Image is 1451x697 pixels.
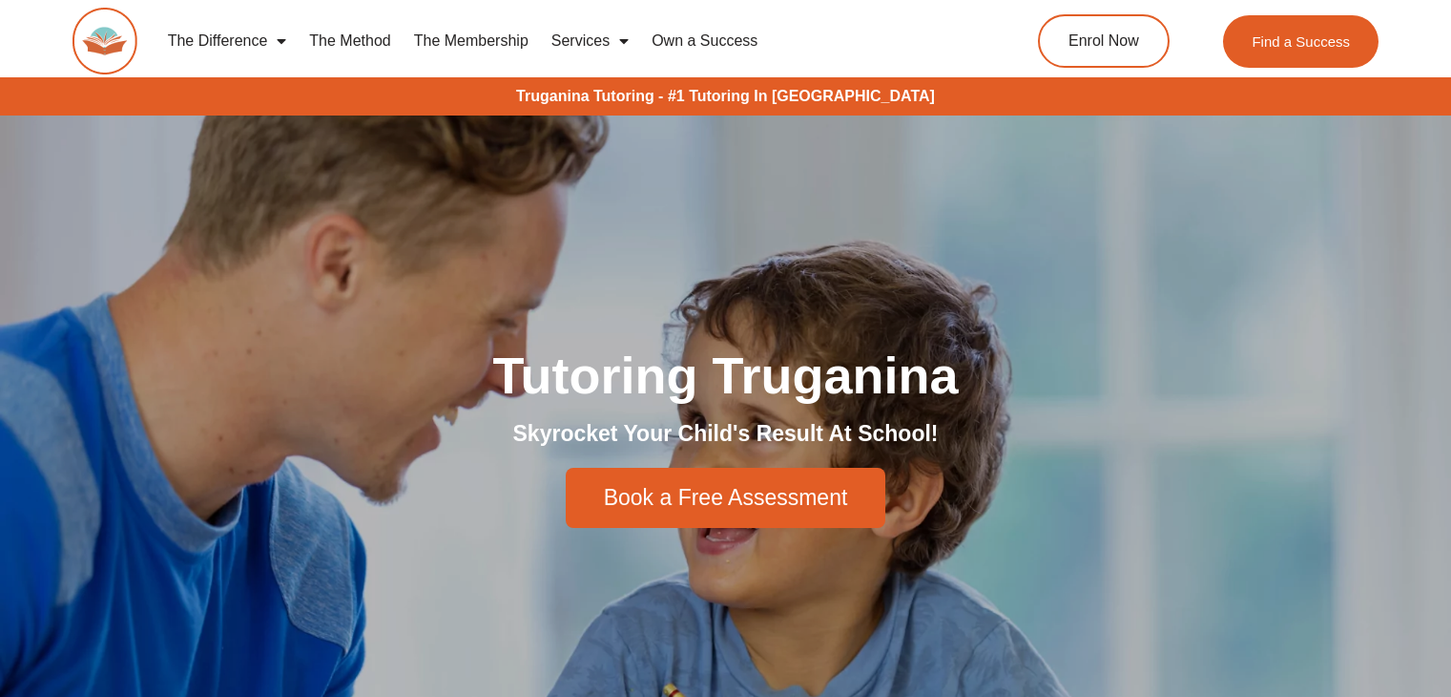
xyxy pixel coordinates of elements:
[192,420,1260,449] h2: Skyrocket Your Child's Result At School!
[1038,14,1170,68] a: Enrol Now
[566,468,886,528] a: Book a Free Assessment
[604,487,848,509] span: Book a Free Assessment
[156,19,964,63] nav: Menu
[298,19,402,63] a: The Method
[192,349,1260,401] h1: Tutoring Truganina
[1252,34,1350,49] span: Find a Success
[1223,15,1378,68] a: Find a Success
[1068,33,1139,49] span: Enrol Now
[403,19,540,63] a: The Membership
[540,19,640,63] a: Services
[640,19,769,63] a: Own a Success
[156,19,299,63] a: The Difference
